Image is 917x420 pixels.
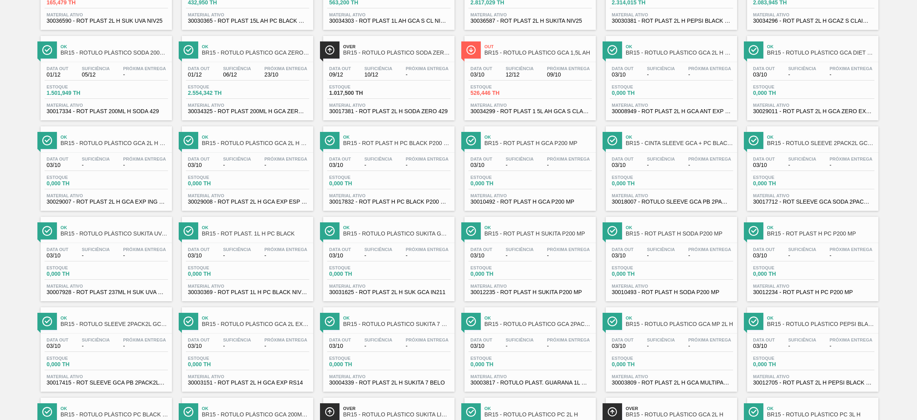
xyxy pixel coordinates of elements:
span: Estoque [329,84,385,89]
a: ÍconeOkBR15 - ROT PLAST H PC BLACK P200 MPData out03/10Suficiência-Próxima Entrega-Estoque0,000 T... [317,120,458,211]
img: Ícone [42,135,52,145]
span: 0,000 TH [329,271,385,277]
span: - [505,162,533,168]
span: 0,000 TH [470,181,526,186]
span: - [647,72,675,78]
span: Ok [484,316,592,320]
span: Suficiência [82,338,109,342]
span: BR15 - ROT PLAST. 1L H PC BLACK [202,231,309,237]
span: 1.017,500 TH [329,90,385,96]
span: 03/10 [753,253,775,259]
span: 23/10 [264,72,307,78]
span: BR15 - RÓTULO PLÁSTICO GCA 2L EXPORTAÇÃO RS14 H [202,321,309,327]
a: ÍconeOkBR15 - ROT PLAST H SODA P200 MPData out03/10Suficiência-Próxima Entrega-Estoque0,000 THMat... [600,211,741,301]
span: Estoque [47,175,102,180]
span: Estoque [188,265,244,270]
a: ÍconeOkBR15 - ROTULO SLEEVE 2PACK2L GCA + PCBLData out03/10Suficiência-Próxima Entrega-Estoque0,0... [35,301,176,392]
span: Material ativo [329,103,449,108]
span: Estoque [329,175,385,180]
span: Ok [767,44,874,49]
span: Over [343,44,451,49]
span: - [264,253,307,259]
span: Material ativo [329,193,449,198]
img: Ícone [607,316,617,326]
span: Próxima Entrega [829,66,872,71]
span: 01/12 [188,72,210,78]
span: 0,000 TH [470,271,526,277]
span: 03/10 [612,72,634,78]
a: ÍconeOkBR15 - ROT PLAST. 1L H PC BLACKData out03/10Suficiência-Próxima Entrega-Estoque0,000 THMat... [176,211,317,301]
span: Ok [202,316,309,320]
span: BR15 - RÓTULO PLÁSTICO GCA 2L H ESPANHOL [202,140,309,146]
a: ÍconeOkBR15 - RÓTULO PLÁSTICO GCA ZERO 200ML HData out01/12Suficiência06/12Próxima Entrega23/10Es... [176,30,317,120]
span: 2.554,342 TH [188,90,244,96]
span: 30031625 - ROT PLAST 2L H SUK GCA IN211 [329,289,449,295]
span: Material ativo [188,193,307,198]
a: ÍconeOkBR15 - RÓTULO PLÁSTICO GCA MP 2L HData out03/10Suficiência-Próxima Entrega-Estoque0,000 TH... [600,301,741,392]
span: 0,000 TH [329,181,385,186]
span: Material ativo [753,193,872,198]
span: - [223,253,251,259]
span: Suficiência [788,66,816,71]
span: - [364,253,392,259]
span: 30018007 - ROTULO SLEEVE GCA PB 2PACK1L [612,199,731,205]
span: Suficiência [505,157,533,161]
span: - [829,72,872,78]
span: Data out [753,247,775,252]
span: Estoque [470,265,526,270]
span: BR15 - RÓTULO PLÁSTICO SODA ZERO 2L H [343,50,451,56]
span: 06/12 [223,72,251,78]
span: 30034299 - ROT PLAST 1 5L AH GCA S CLAIM NIV25 [470,108,590,114]
span: Material ativo [329,12,449,17]
span: Ok [626,135,733,139]
span: BR15 - ROT PLAST H GCA P200 MP [484,140,592,146]
span: Suficiência [647,157,675,161]
span: 03/10 [188,162,210,168]
span: 0,000 TH [188,181,244,186]
span: BR15 - RÓTULO PLÁSTICO SUKITA GUARANÁ 2L H [343,231,451,237]
span: Material ativo [612,193,731,198]
span: Estoque [47,84,102,89]
span: Próxima Entrega [406,157,449,161]
span: Próxima Entrega [547,66,590,71]
a: ÍconeOkBR15 - RÓTULO PLÁSTICO GCA 2PACK1L HData out03/10Suficiência-Próxima Entrega-Estoque0,000 ... [458,301,600,392]
a: ÍconeOkBR15 - RÓTULO PLÁSTICO GCA 2L H ESPANHOLData out03/10Suficiência-Próxima Entrega-Estoque0,... [176,120,317,211]
img: Ícone [466,135,476,145]
span: Ok [767,135,874,139]
span: BR15 - RÓTULO PLÁSTICO SUKITA 7 BELO 2L H [343,321,451,327]
span: BR15 - RÓTULO SLEEVE 2PACK2L GCA + SODA [767,140,874,146]
img: Ícone [466,45,476,55]
a: ÍconeOkBR15 - RÓTULO PLÁSTICO GCA 2L EXPORTAÇÃO RS14 HData out03/10Suficiência-Próxima Entrega-Es... [176,301,317,392]
span: 05/12 [82,72,109,78]
span: Data out [47,66,68,71]
span: Material ativo [188,12,307,17]
span: 30017334 - ROT PLAST 200ML H SODA 429 [47,108,166,114]
span: 0,000 TH [612,271,667,277]
span: Material ativo [753,103,872,108]
span: Ok [202,44,309,49]
span: Próxima Entrega [264,66,307,71]
span: 30017832 - ROT PLAST H PC BLACK P200 MP [329,199,449,205]
span: Data out [188,66,210,71]
span: - [264,162,307,168]
img: Ícone [183,226,193,236]
span: Próxima Entrega [406,66,449,71]
span: - [829,253,872,259]
a: ÍconeOkBR15 - RÓTULO PLÁSTICO SODA 200ML HData out01/12Suficiência05/12Próxima Entrega-Estoque1.5... [35,30,176,120]
span: Estoque [753,84,809,89]
span: 30029008 - ROT PLAST 2L H GCA EXP ESP NIV23 [188,199,307,205]
span: 30034296 - ROT PLAST 2L H GCAZ S CLAIM NIV25 [753,18,872,24]
span: BR15 - ROT PLAST H SUKITA P200 MP [484,231,592,237]
span: 30017381 - ROT PLAST 2L H SODA ZERO 429 [329,108,449,114]
span: - [123,72,166,78]
span: Suficiência [223,338,251,342]
span: Data out [47,338,68,342]
span: 30036590 - ROT PLAST 2L H SUK UVA NIV25 [47,18,166,24]
span: Data out [47,157,68,161]
a: ÍconeOkBR15 - RÓTULO PLÁSTICO SUKITA UVA MISTA 237ML HData out03/10Suficiência-Próxima Entrega-Es... [35,211,176,301]
span: 03/10 [329,253,351,259]
span: 03/10 [612,162,634,168]
span: Próxima Entrega [688,66,731,71]
span: Suficiência [223,247,251,252]
span: Próxima Entrega [123,66,166,71]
